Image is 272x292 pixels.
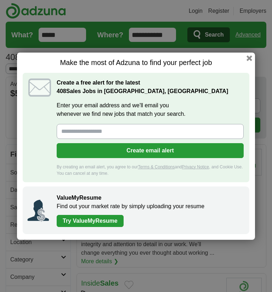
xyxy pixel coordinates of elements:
div: By creating an email alert, you agree to our and , and Cookie Use. You can cancel at any time. [57,164,244,177]
button: Create email alert [57,143,244,158]
h2: Create a free alert for the latest [57,79,244,96]
strong: Sales Jobs in [GEOGRAPHIC_DATA], [GEOGRAPHIC_DATA] [57,88,228,94]
p: Find out your market rate by simply uploading your resume [57,202,242,211]
label: Enter your email address and we'll email you whenever we find new jobs that match your search. [57,101,244,118]
h2: ValueMyResume [57,194,242,202]
a: Privacy Notice [182,164,209,169]
h1: Make the most of Adzuna to find your perfect job [23,58,249,67]
a: Terms & Conditions [138,164,175,169]
span: 408 [57,87,66,96]
img: icon_email.svg [28,79,51,97]
a: Try ValueMyResume [57,215,124,227]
